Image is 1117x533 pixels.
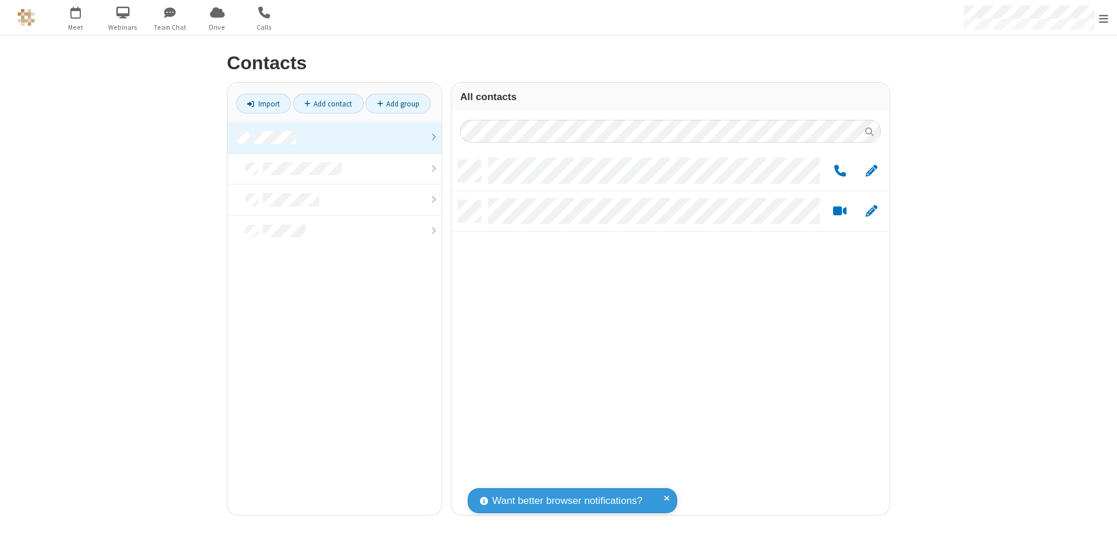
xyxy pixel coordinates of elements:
span: Want better browser notifications? [492,493,642,509]
img: QA Selenium DO NOT DELETE OR CHANGE [17,9,35,26]
span: Team Chat [148,22,192,33]
button: Call by phone [828,164,851,179]
a: Add contact [293,94,364,113]
button: Start a video meeting [828,204,851,219]
div: grid [451,151,890,515]
span: Webinars [101,22,145,33]
span: Drive [195,22,239,33]
a: Import [236,94,291,113]
a: Add group [365,94,431,113]
h3: All contacts [460,91,881,102]
span: Calls [243,22,286,33]
button: Edit [860,164,883,179]
h2: Contacts [227,53,890,73]
button: Edit [860,204,883,219]
span: Meet [54,22,98,33]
